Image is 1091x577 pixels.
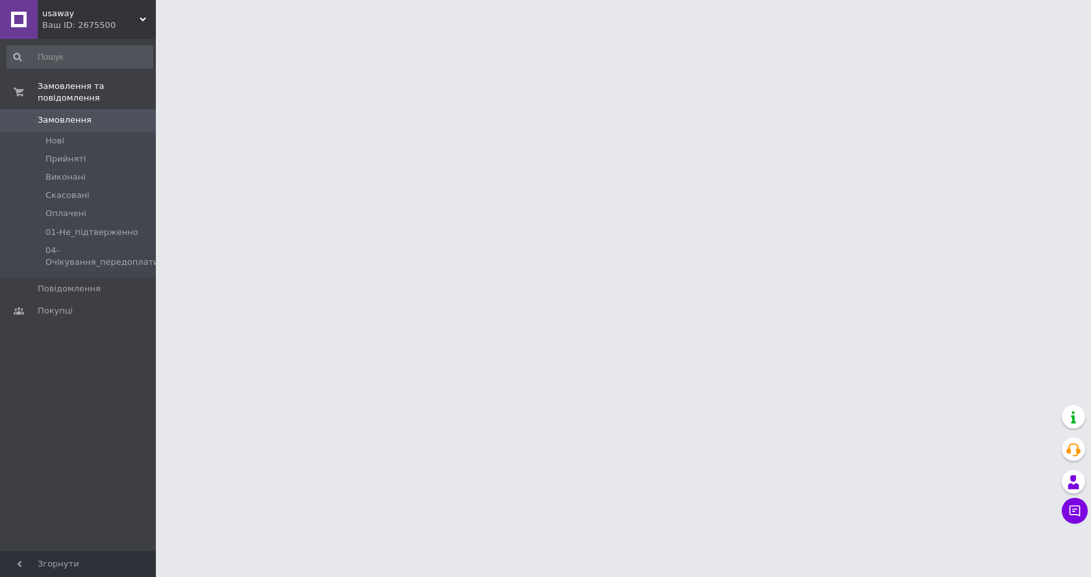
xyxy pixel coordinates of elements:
span: Покупці [38,305,73,317]
span: Прийняті [45,153,86,165]
span: Замовлення [38,114,92,126]
span: Замовлення та повідомлення [38,80,156,104]
span: Виконані [45,171,86,183]
span: usaway [42,8,140,19]
span: 01-Не_підтверженно [45,227,138,238]
input: Пошук [6,45,153,69]
span: Оплачені [45,208,86,219]
span: 04-Очікування_передоплати [45,245,159,268]
span: Нові [45,135,64,147]
button: Чат з покупцем [1062,498,1088,524]
span: Повідомлення [38,283,101,295]
span: Скасовані [45,190,90,201]
div: Ваш ID: 2675500 [42,19,156,31]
